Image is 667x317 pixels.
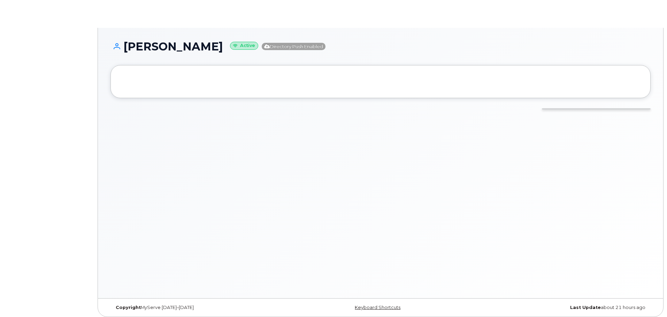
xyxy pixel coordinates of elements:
strong: Copyright [116,305,141,310]
div: about 21 hours ago [470,305,651,310]
span: Directory Push Enabled [262,43,325,50]
h1: [PERSON_NAME] [110,40,651,53]
strong: Last Update [570,305,601,310]
small: Active [230,42,258,50]
a: Keyboard Shortcuts [355,305,400,310]
div: MyServe [DATE]–[DATE] [110,305,291,310]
